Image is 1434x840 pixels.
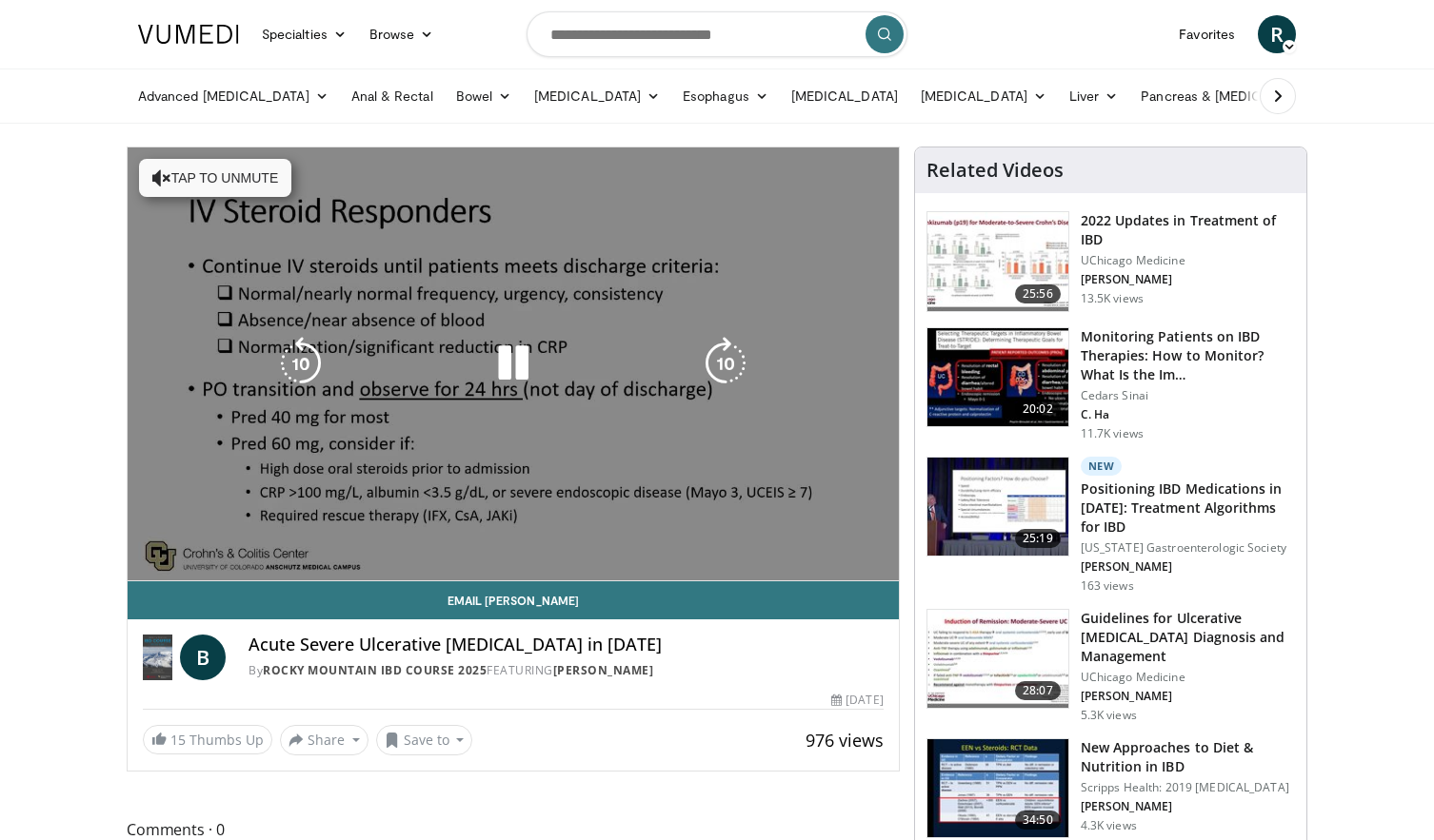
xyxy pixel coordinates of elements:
[926,159,1064,182] h4: Related Videos
[138,25,239,44] img: VuMedi Logo
[250,15,358,53] a: Specialties
[927,610,1068,709] img: 5d508c2b-9173-4279-adad-7510b8cd6d9a.150x105_q85_crop-smart_upscale.jpg
[128,147,899,581] video-js: Video Player
[1081,253,1295,268] p: UChicago Medicine
[926,211,1295,312] a: 25:56 2022 Updates in Treatment of IBD UChicago Medicine [PERSON_NAME] 13.5K views
[927,212,1068,311] img: 9393c547-9b5d-4ed4-b79d-9c9e6c9be491.150x105_q85_crop-smart_upscale.jpg
[143,635,172,680] img: Rocky Mountain IBD Course 2025
[1081,559,1295,575] p: [PERSON_NAME]
[1015,681,1061,700] span: 28:07
[1081,609,1295,666] h3: Guidelines for Ulcerative [MEDICAL_DATA] Diagnosis and Management
[1081,457,1123,476] p: New
[1081,407,1295,422] p: C. Ha
[127,77,340,115] a: Advanced [MEDICAL_DATA]
[1258,15,1296,53] a: R
[1167,15,1246,53] a: Favorites
[909,77,1058,115] a: [MEDICAL_DATA]
[926,738,1295,839] a: 34:50 New Approaches to Diet & Nutrition in IBD Scripps Health: 2019 [MEDICAL_DATA] [PERSON_NAME]...
[1081,578,1134,594] p: 163 views
[1081,818,1137,833] p: 4.3K views
[1081,272,1295,287] p: [PERSON_NAME]
[1081,479,1295,537] h3: Positioning IBD Medications in [DATE]: Treatment Algorithms for IBD
[1081,291,1144,306] p: 13.5K views
[340,77,445,115] a: Anal & Rectal
[1081,327,1295,384] h3: Monitoring Patients on IBD Therapies: How to Monitor? What Is the Im…
[1081,708,1137,723] p: 5.3K views
[263,662,487,678] a: Rocky Mountain IBD Course 2025
[527,11,907,57] input: Search topics, interventions
[445,77,523,115] a: Bowel
[553,662,654,678] a: [PERSON_NAME]
[671,77,780,115] a: Esophagus
[806,729,884,752] span: 976 views
[927,458,1068,557] img: 9ce3f8e3-680b-420d-aa6b-dcfa94f31065.150x105_q85_crop-smart_upscale.jpg
[1081,670,1295,685] p: UChicago Medicine
[831,692,883,709] div: [DATE]
[1081,738,1295,776] h3: New Approaches to Diet & Nutrition in IBD
[927,328,1068,427] img: 609225da-72ea-422a-b68c-0f05c1f2df47.150x105_q85_crop-smart_upscale.jpg
[170,731,186,749] span: 15
[143,725,272,754] a: 15 Thumbs Up
[1015,284,1061,303] span: 25:56
[927,739,1068,838] img: 0d1747ae-4eac-4456-b2f5-cd164c21000b.150x105_q85_crop-smart_upscale.jpg
[1081,426,1144,441] p: 11.7K views
[358,15,446,53] a: Browse
[926,327,1295,441] a: 20:02 Monitoring Patients on IBD Therapies: How to Monitor? What Is the Im… Cedars Sinai C. Ha 11...
[249,635,883,655] h4: Acute Severe Ulcerative [MEDICAL_DATA] in [DATE]
[1058,77,1129,115] a: Liver
[139,159,291,197] button: Tap to unmute
[780,77,909,115] a: [MEDICAL_DATA]
[1015,400,1061,419] span: 20:02
[1081,540,1295,556] p: [US_STATE] Gastroenterologic Society
[1081,211,1295,249] h3: 2022 Updates in Treatment of IBD
[926,609,1295,723] a: 28:07 Guidelines for Ulcerative [MEDICAL_DATA] Diagnosis and Management UChicago Medicine [PERSON...
[926,457,1295,594] a: 25:19 New Positioning IBD Medications in [DATE]: Treatment Algorithms for IBD [US_STATE] Gastroen...
[376,725,473,755] button: Save to
[1081,388,1295,403] p: Cedars Sinai
[1081,689,1295,704] p: [PERSON_NAME]
[1081,799,1295,814] p: [PERSON_NAME]
[1081,780,1295,795] p: Scripps Health: 2019 [MEDICAL_DATA]
[1015,811,1061,830] span: 34:50
[180,635,226,680] a: B
[523,77,671,115] a: [MEDICAL_DATA]
[1015,529,1061,548] span: 25:19
[1129,77,1352,115] a: Pancreas & [MEDICAL_DATA]
[280,725,368,755] button: Share
[128,581,899,619] a: Email [PERSON_NAME]
[249,662,883,679] div: By FEATURING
